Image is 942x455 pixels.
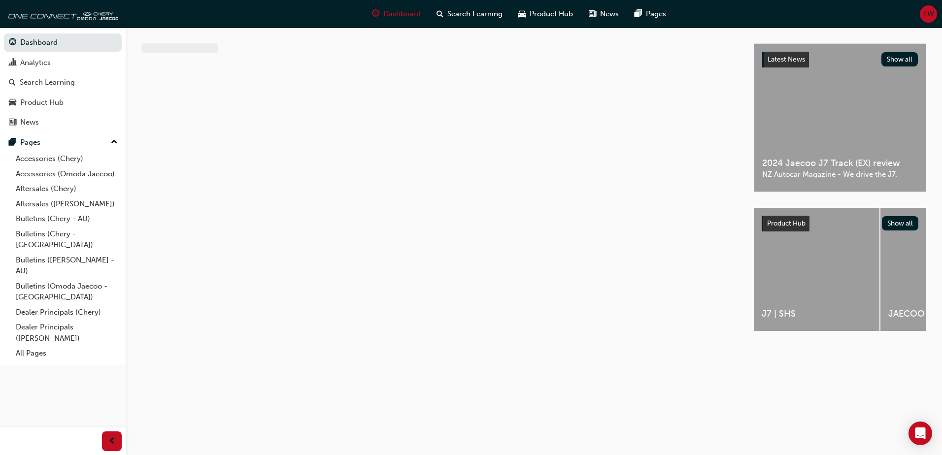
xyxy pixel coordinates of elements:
[908,422,932,445] div: Open Intercom Messenger
[4,113,122,131] a: News
[762,216,918,231] a: Product HubShow all
[762,308,872,320] span: J7 | SHS
[12,253,122,279] a: Bulletins ([PERSON_NAME] - AU)
[768,55,805,64] span: Latest News
[437,8,443,20] span: search-icon
[627,4,674,24] a: pages-iconPages
[20,97,64,108] div: Product Hub
[754,208,879,331] a: J7 | SHS
[111,136,118,149] span: up-icon
[762,158,918,169] span: 2024 Jaecoo J7 Track (EX) review
[4,133,122,152] button: Pages
[510,4,581,24] a: car-iconProduct Hub
[12,181,122,196] a: Aftersales (Chery)
[9,118,16,127] span: news-icon
[12,196,122,212] a: Aftersales ([PERSON_NAME])
[12,227,122,253] a: Bulletins (Chery - [GEOGRAPHIC_DATA])
[4,73,122,92] a: Search Learning
[20,117,39,128] div: News
[12,320,122,346] a: Dealer Principals ([PERSON_NAME])
[9,38,16,47] span: guage-icon
[4,94,122,112] a: Product Hub
[600,8,619,20] span: News
[9,138,16,147] span: pages-icon
[923,8,934,20] span: TW
[108,435,116,448] span: prev-icon
[372,8,379,20] span: guage-icon
[9,59,16,67] span: chart-icon
[518,8,526,20] span: car-icon
[762,169,918,180] span: NZ Autocar Magazine - We drive the J7.
[762,52,918,67] a: Latest NewsShow all
[9,98,16,107] span: car-icon
[754,43,926,192] a: Latest NewsShow all2024 Jaecoo J7 Track (EX) reviewNZ Autocar Magazine - We drive the J7.
[383,8,421,20] span: Dashboard
[589,8,596,20] span: news-icon
[9,78,16,87] span: search-icon
[646,8,666,20] span: Pages
[12,305,122,320] a: Dealer Principals (Chery)
[447,8,503,20] span: Search Learning
[635,8,642,20] span: pages-icon
[767,219,806,227] span: Product Hub
[882,216,919,230] button: Show all
[4,54,122,72] a: Analytics
[530,8,573,20] span: Product Hub
[12,279,122,305] a: Bulletins (Omoda Jaecoo - [GEOGRAPHIC_DATA])
[364,4,429,24] a: guage-iconDashboard
[12,166,122,182] a: Accessories (Omoda Jaecoo)
[20,137,40,148] div: Pages
[12,346,122,361] a: All Pages
[4,33,122,52] a: Dashboard
[20,57,51,68] div: Analytics
[429,4,510,24] a: search-iconSearch Learning
[5,4,118,24] img: oneconnect
[581,4,627,24] a: news-iconNews
[12,211,122,227] a: Bulletins (Chery - AU)
[12,151,122,166] a: Accessories (Chery)
[20,77,75,88] div: Search Learning
[4,32,122,133] button: DashboardAnalyticsSearch LearningProduct HubNews
[920,5,937,23] button: TW
[881,52,918,66] button: Show all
